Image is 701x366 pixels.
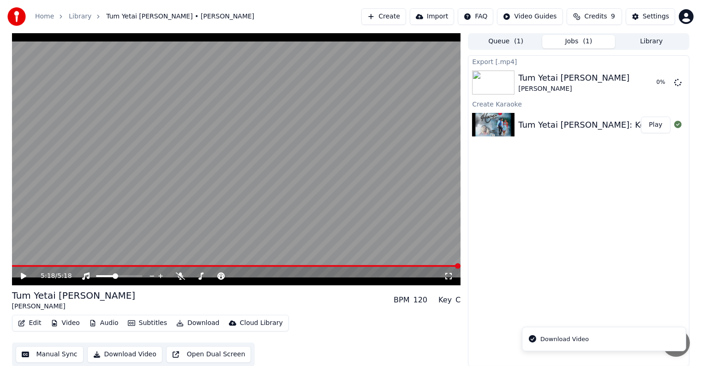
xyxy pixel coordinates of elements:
[41,272,63,281] div: /
[497,8,563,25] button: Video Guides
[540,335,589,344] div: Download Video
[458,8,493,25] button: FAQ
[16,346,84,363] button: Manual Sync
[514,37,523,46] span: ( 1 )
[394,295,409,306] div: BPM
[106,12,254,21] span: Tum Yetai [PERSON_NAME] • [PERSON_NAME]
[615,35,688,48] button: Library
[455,295,461,306] div: C
[657,79,671,86] div: 0 %
[14,317,45,330] button: Edit
[166,346,252,363] button: Open Dual Screen
[611,12,615,21] span: 9
[12,289,136,302] div: Tum Yetai [PERSON_NAME]
[35,12,54,21] a: Home
[57,272,72,281] span: 5:18
[468,98,689,109] div: Create Karaoke
[641,117,670,133] button: Play
[468,56,689,67] div: Export [.mp4]
[47,317,84,330] button: Video
[469,35,542,48] button: Queue
[173,317,223,330] button: Download
[643,12,669,21] div: Settings
[584,12,607,21] span: Credits
[85,317,122,330] button: Audio
[12,302,136,311] div: [PERSON_NAME]
[35,12,254,21] nav: breadcrumb
[583,37,592,46] span: ( 1 )
[410,8,454,25] button: Import
[124,317,171,330] button: Subtitles
[413,295,428,306] div: 120
[41,272,55,281] span: 5:18
[361,8,406,25] button: Create
[626,8,675,25] button: Settings
[7,7,26,26] img: youka
[518,84,629,94] div: [PERSON_NAME]
[567,8,622,25] button: Credits9
[69,12,91,21] a: Library
[87,346,162,363] button: Download Video
[240,319,283,328] div: Cloud Library
[542,35,615,48] button: Jobs
[438,295,452,306] div: Key
[518,71,629,84] div: Tum Yetai [PERSON_NAME]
